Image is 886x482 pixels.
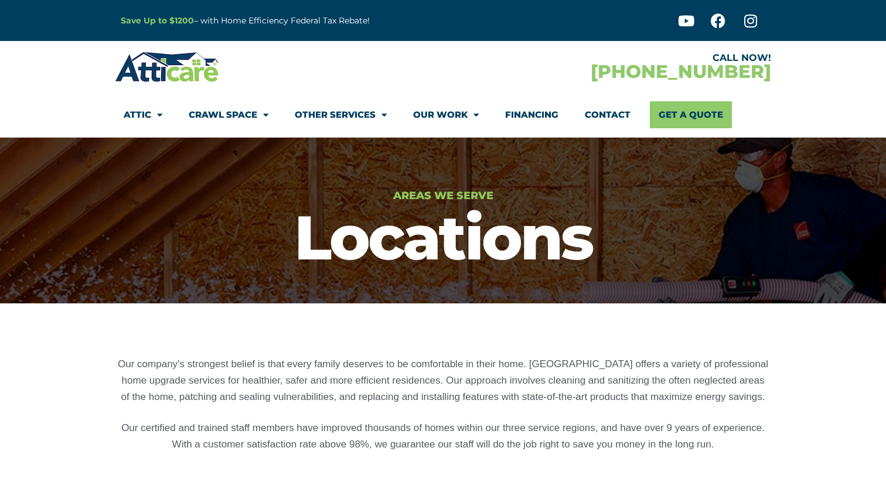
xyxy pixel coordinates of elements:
a: Save Up to $1200 [121,15,194,26]
a: Our Work [413,101,479,128]
a: Get A Quote [650,101,732,128]
nav: Menu [124,101,762,128]
a: Other Services [295,101,387,128]
div: CALL NOW! [443,53,771,63]
a: Crawl Space [189,101,268,128]
p: Our company’s strongest belief is that every family deserves to be comfortable in their home. [GE... [117,356,769,405]
a: Contact [585,101,631,128]
a: Financing [505,101,558,128]
p: – with Home Efficiency Federal Tax Rebate! [121,14,500,28]
h6: Areas we serve [6,190,880,201]
p: Our certified and trained staff members have improved thousands of homes within our three service... [117,420,769,453]
h1: Locations [6,207,880,268]
a: Attic [124,101,162,128]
